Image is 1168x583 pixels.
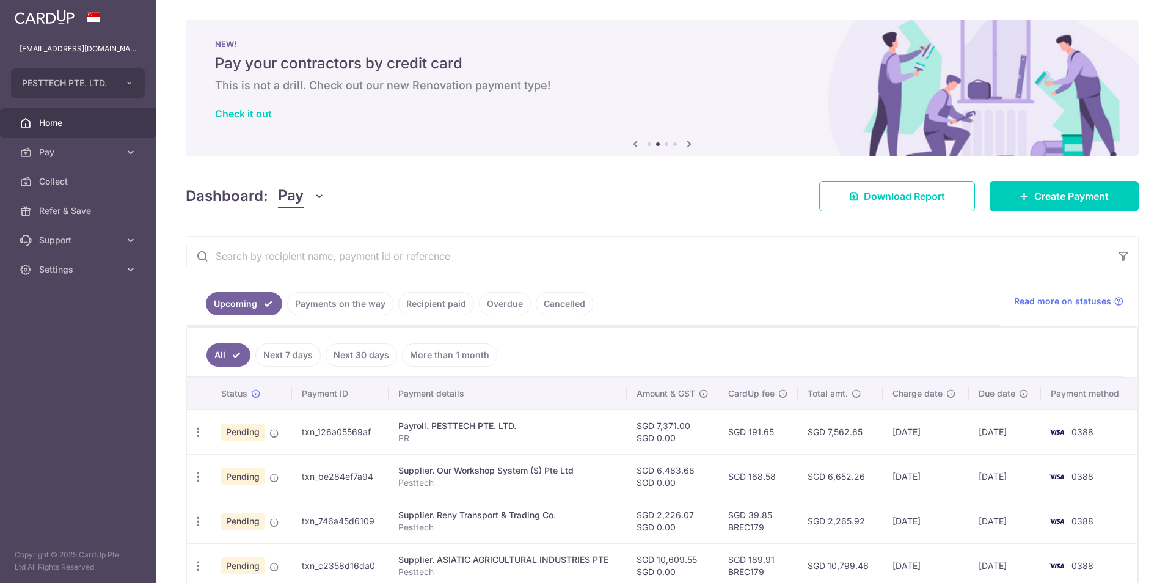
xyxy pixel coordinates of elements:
[398,432,617,444] p: PR
[221,468,265,485] span: Pending
[819,181,975,211] a: Download Report
[398,509,617,521] div: Supplier. Reny Transport & Trading Co.
[1014,295,1123,307] a: Read more on statuses
[627,454,718,499] td: SGD 6,483.68 SGD 0.00
[1071,427,1093,437] span: 0388
[215,78,1109,93] h6: This is not a drill. Check out our new Renovation payment type!
[255,343,321,367] a: Next 7 days
[892,387,943,400] span: Charge date
[479,292,531,315] a: Overdue
[326,343,397,367] a: Next 30 days
[969,409,1041,454] td: [DATE]
[292,409,389,454] td: txn_126a05569af
[718,409,798,454] td: SGD 191.65
[1045,559,1069,573] img: Bank Card
[215,39,1109,49] p: NEW!
[1071,560,1093,571] span: 0388
[1045,514,1069,529] img: Bank Card
[206,292,282,315] a: Upcoming
[883,499,969,543] td: [DATE]
[969,454,1041,499] td: [DATE]
[864,189,945,204] span: Download Report
[287,292,393,315] a: Payments on the way
[15,10,75,24] img: CardUp
[39,234,120,246] span: Support
[798,454,883,499] td: SGD 6,652.26
[1045,469,1069,484] img: Bank Card
[39,146,120,158] span: Pay
[1071,516,1093,526] span: 0388
[39,263,120,276] span: Settings
[278,185,304,208] span: Pay
[718,454,798,499] td: SGD 168.58
[1045,425,1069,439] img: Bank Card
[398,420,617,432] div: Payroll. PESTTECH PTE. LTD.
[292,454,389,499] td: txn_be284ef7a94
[221,387,247,400] span: Status
[221,513,265,530] span: Pending
[186,185,268,207] h4: Dashboard:
[990,181,1139,211] a: Create Payment
[1041,378,1137,409] th: Payment method
[536,292,593,315] a: Cancelled
[186,237,1109,276] input: Search by recipient name, payment id or reference
[1090,546,1156,577] iframe: Opens a widget where you can find more information
[11,68,145,98] button: PESTTECH PTE. LTD.
[39,117,120,129] span: Home
[22,77,112,89] span: PESTTECH PTE. LTD.
[186,20,1139,156] img: Renovation banner
[402,343,497,367] a: More than 1 month
[798,499,883,543] td: SGD 2,265.92
[292,378,389,409] th: Payment ID
[398,464,617,477] div: Supplier. Our Workshop System (S) Pte Ltd
[808,387,848,400] span: Total amt.
[728,387,775,400] span: CardUp fee
[398,477,617,489] p: Pesttech
[398,554,617,566] div: Supplier. ASIATIC AGRICULTURAL INDUSTRIES PTE
[627,499,718,543] td: SGD 2,226.07 SGD 0.00
[883,454,969,499] td: [DATE]
[215,54,1109,73] h5: Pay your contractors by credit card
[627,409,718,454] td: SGD 7,371.00 SGD 0.00
[969,499,1041,543] td: [DATE]
[215,108,272,120] a: Check it out
[292,499,389,543] td: txn_746a45d6109
[1014,295,1111,307] span: Read more on statuses
[20,43,137,55] p: [EMAIL_ADDRESS][DOMAIN_NAME]
[979,387,1015,400] span: Due date
[206,343,250,367] a: All
[1034,189,1109,204] span: Create Payment
[389,378,627,409] th: Payment details
[398,292,474,315] a: Recipient paid
[398,566,617,578] p: Pesttech
[278,185,325,208] button: Pay
[883,409,969,454] td: [DATE]
[798,409,883,454] td: SGD 7,562.65
[1071,471,1093,482] span: 0388
[398,521,617,533] p: Pesttech
[718,499,798,543] td: SGD 39.85 BREC179
[39,175,120,188] span: Collect
[39,205,120,217] span: Refer & Save
[221,557,265,574] span: Pending
[221,424,265,441] span: Pending
[637,387,695,400] span: Amount & GST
